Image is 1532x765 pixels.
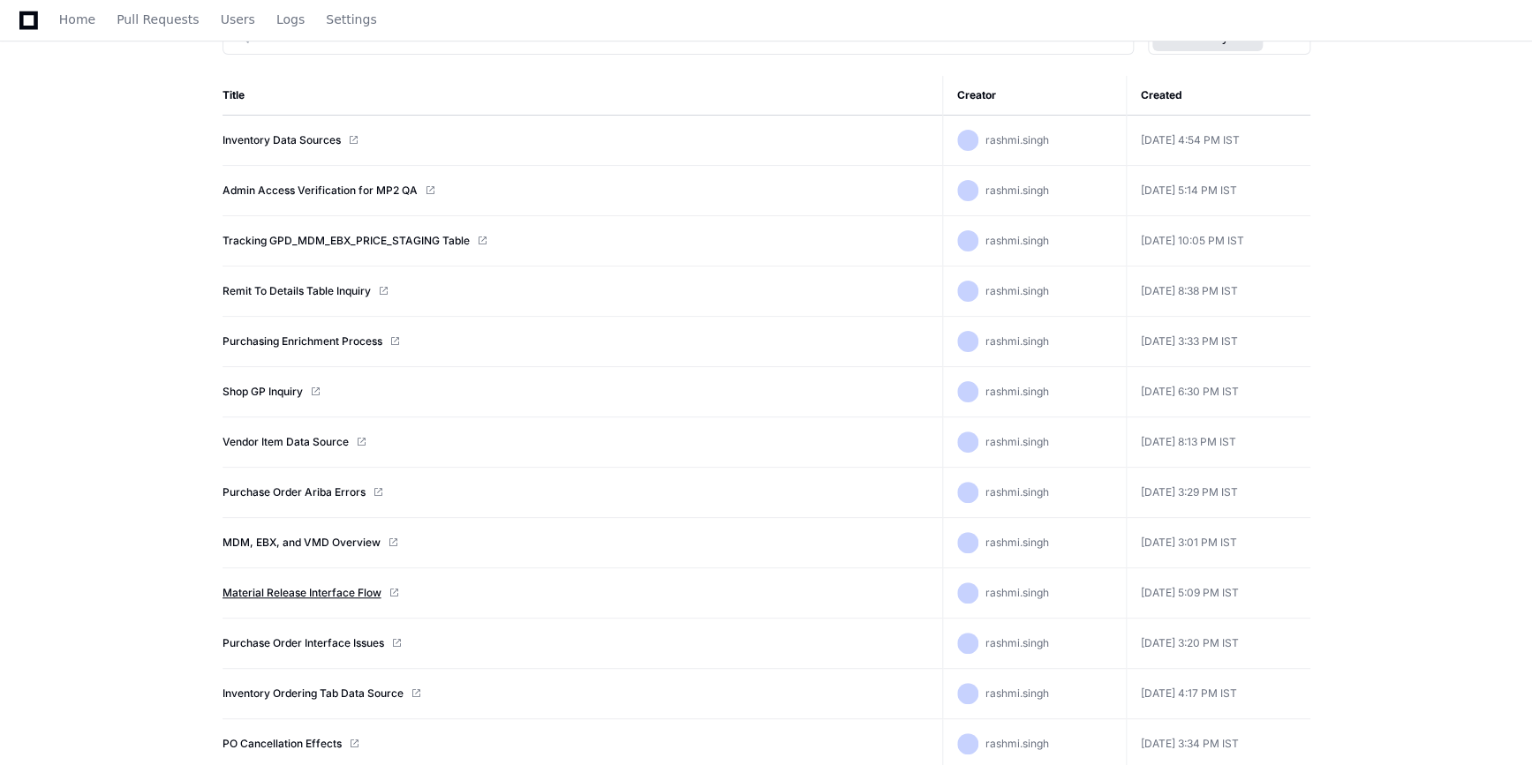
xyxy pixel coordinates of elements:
span: rashmi.singh [985,485,1049,499]
span: Settings [326,14,376,25]
span: rashmi.singh [985,133,1049,146]
span: Pull Requests [117,14,199,25]
td: [DATE] 3:01 PM IST [1127,518,1310,568]
span: rashmi.singh [985,184,1049,197]
a: Admin Access Verification for MP2 QA [223,184,418,198]
th: Created [1127,76,1310,116]
td: [DATE] 3:33 PM IST [1127,317,1310,367]
th: Creator [943,76,1127,116]
span: rashmi.singh [985,737,1049,750]
a: Material Release Interface Flow [223,586,381,600]
a: PO Cancellation Effects [223,737,342,751]
span: Users [221,14,255,25]
span: rashmi.singh [985,435,1049,448]
a: Purchase Order Ariba Errors [223,485,366,499]
a: Vendor Item Data Source [223,435,349,449]
span: Logs [276,14,305,25]
td: [DATE] 3:29 PM IST [1127,468,1310,518]
span: rashmi.singh [985,284,1049,297]
span: rashmi.singh [985,234,1049,247]
a: Purchase Order Interface Issues [223,636,384,650]
a: Remit To Details Table Inquiry [223,284,371,298]
span: rashmi.singh [985,385,1049,398]
span: rashmi.singh [985,334,1049,348]
td: [DATE] 8:13 PM IST [1127,417,1310,468]
a: Tracking GPD_MDM_EBX_PRICE_STAGING Table [223,234,470,248]
td: [DATE] 3:20 PM IST [1127,619,1310,669]
td: [DATE] 4:54 PM IST [1127,116,1310,166]
td: [DATE] 6:30 PM IST [1127,367,1310,417]
th: Title [223,76,943,116]
span: rashmi.singh [985,586,1049,599]
span: rashmi.singh [985,536,1049,549]
a: MDM, EBX, and VMD Overview [223,536,381,550]
a: Inventory Ordering Tab Data Source [223,686,404,701]
span: rashmi.singh [985,686,1049,700]
td: [DATE] 5:09 PM IST [1127,568,1310,619]
a: Shop GP Inquiry [223,385,303,399]
span: rashmi.singh [985,636,1049,649]
span: Home [59,14,95,25]
td: [DATE] 8:38 PM IST [1127,266,1310,317]
td: [DATE] 4:17 PM IST [1127,669,1310,719]
a: Inventory Data Sources [223,133,341,147]
td: [DATE] 10:05 PM IST [1127,216,1310,266]
td: [DATE] 5:14 PM IST [1127,166,1310,216]
a: Purchasing Enrichment Process [223,334,382,349]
